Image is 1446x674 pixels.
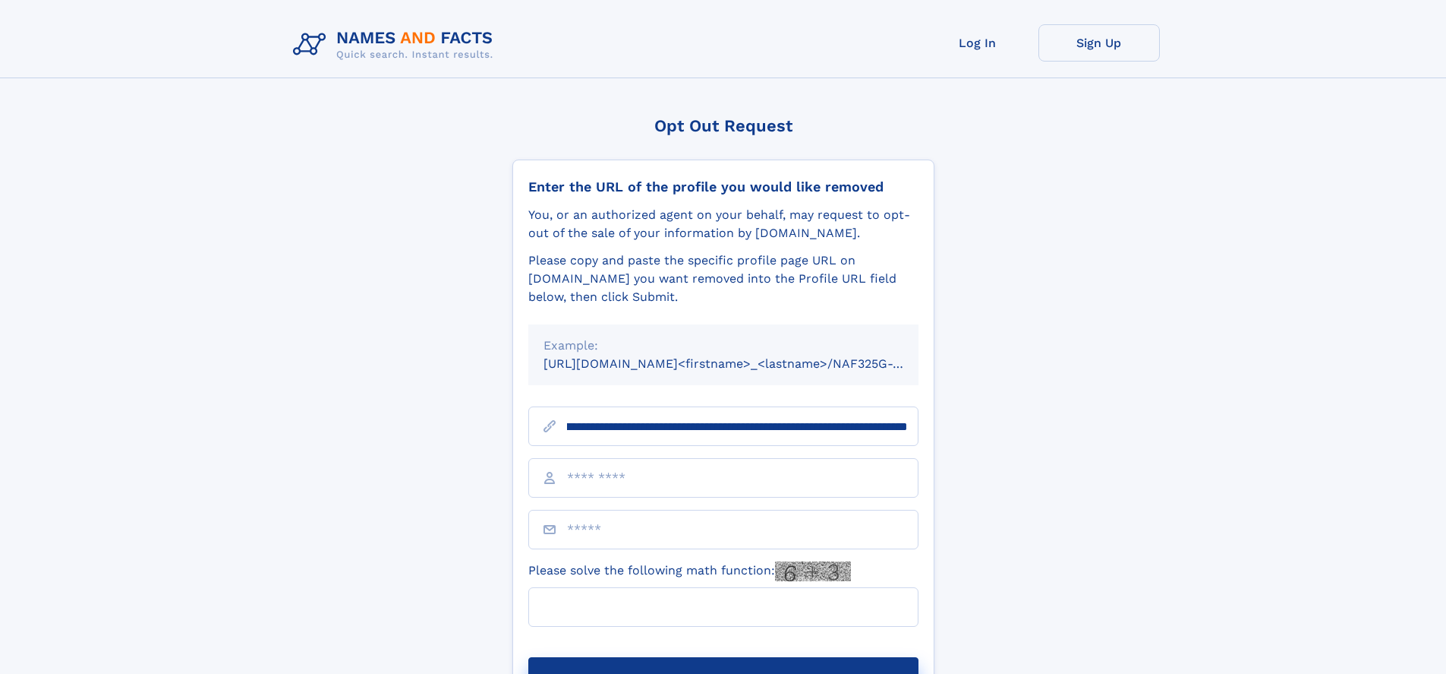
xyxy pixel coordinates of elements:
[543,356,947,371] small: [URL][DOMAIN_NAME]<firstname>_<lastname>/NAF325G-xxxxxxxx
[528,252,918,306] div: Please copy and paste the specific profile page URL on [DOMAIN_NAME] you want removed into the Pr...
[1038,24,1160,62] a: Sign Up
[528,206,918,242] div: You, or an authorized agent on your behalf, may request to opt-out of the sale of your informatio...
[528,562,851,581] label: Please solve the following math function:
[917,24,1038,62] a: Log In
[512,116,934,135] div: Opt Out Request
[543,337,903,355] div: Example:
[287,24,506,65] img: Logo Names and Facts
[528,179,918,195] div: Enter the URL of the profile you would like removed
